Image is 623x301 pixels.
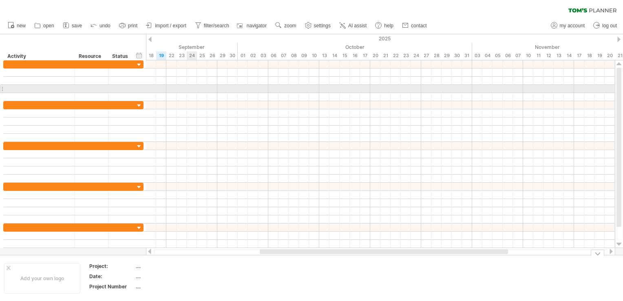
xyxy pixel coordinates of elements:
[309,51,319,60] div: Friday, 10 October 2025
[144,20,189,31] a: import / export
[348,23,367,29] span: AI assist
[314,23,331,29] span: settings
[136,283,204,290] div: ....
[79,52,104,60] div: Resource
[401,51,411,60] div: Thursday, 23 October 2025
[411,51,421,60] div: Friday, 24 October 2025
[217,51,228,60] div: Monday, 29 September 2025
[204,23,229,29] span: filter/search
[513,51,523,60] div: Friday, 7 November 2025
[384,23,393,29] span: help
[43,23,54,29] span: open
[319,51,329,60] div: Monday, 13 October 2025
[421,51,431,60] div: Monday, 27 October 2025
[273,20,298,31] a: zoom
[329,51,340,60] div: Tuesday, 14 October 2025
[99,23,110,29] span: undo
[258,51,268,60] div: Friday, 3 October 2025
[574,51,584,60] div: Monday, 17 November 2025
[303,20,333,31] a: settings
[228,51,238,60] div: Tuesday, 30 September 2025
[591,20,619,31] a: log out
[594,51,605,60] div: Wednesday, 19 November 2025
[543,51,554,60] div: Wednesday, 12 November 2025
[380,51,391,60] div: Tuesday, 21 October 2025
[117,20,140,31] a: print
[7,52,70,60] div: Activity
[89,273,134,280] div: Date:
[373,20,396,31] a: help
[584,51,594,60] div: Tuesday, 18 November 2025
[155,23,186,29] span: import / export
[493,51,503,60] div: Wednesday, 5 November 2025
[278,51,289,60] div: Tuesday, 7 October 2025
[136,273,204,280] div: ....
[207,51,217,60] div: Friday, 26 September 2025
[299,51,309,60] div: Thursday, 9 October 2025
[187,51,197,60] div: Wednesday, 24 September 2025
[560,23,585,29] span: my account
[549,20,587,31] a: my account
[564,51,574,60] div: Friday, 14 November 2025
[284,23,296,29] span: zoom
[238,43,472,51] div: October 2025
[289,51,299,60] div: Wednesday, 8 October 2025
[166,51,177,60] div: Monday, 22 September 2025
[112,52,130,60] div: Status
[32,20,57,31] a: open
[248,51,258,60] div: Thursday, 2 October 2025
[72,23,82,29] span: save
[523,51,533,60] div: Monday, 10 November 2025
[554,51,564,60] div: Thursday, 13 November 2025
[340,51,350,60] div: Wednesday, 15 October 2025
[4,263,80,294] div: Add your own logo
[591,250,604,256] div: hide legend
[350,51,360,60] div: Thursday, 16 October 2025
[238,51,248,60] div: Wednesday, 1 October 2025
[88,20,113,31] a: undo
[89,283,134,290] div: Project Number
[177,51,187,60] div: Tuesday, 23 September 2025
[236,20,269,31] a: navigator
[400,20,429,31] a: contact
[268,51,278,60] div: Monday, 6 October 2025
[156,51,166,60] div: Friday, 19 September 2025
[391,51,401,60] div: Wednesday, 22 October 2025
[482,51,493,60] div: Tuesday, 4 November 2025
[146,51,156,60] div: Thursday, 18 September 2025
[197,51,207,60] div: Thursday, 25 September 2025
[247,23,267,29] span: navigator
[431,51,442,60] div: Tuesday, 28 October 2025
[136,263,204,270] div: ....
[193,20,232,31] a: filter/search
[17,23,26,29] span: new
[605,51,615,60] div: Thursday, 20 November 2025
[360,51,370,60] div: Friday, 17 October 2025
[89,263,134,270] div: Project:
[128,23,137,29] span: print
[462,51,472,60] div: Friday, 31 October 2025
[337,20,369,31] a: AI assist
[533,51,543,60] div: Tuesday, 11 November 2025
[472,51,482,60] div: Monday, 3 November 2025
[6,20,28,31] a: new
[61,20,84,31] a: save
[452,51,462,60] div: Thursday, 30 October 2025
[370,51,380,60] div: Monday, 20 October 2025
[503,51,513,60] div: Thursday, 6 November 2025
[442,51,452,60] div: Wednesday, 29 October 2025
[411,23,427,29] span: contact
[602,23,617,29] span: log out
